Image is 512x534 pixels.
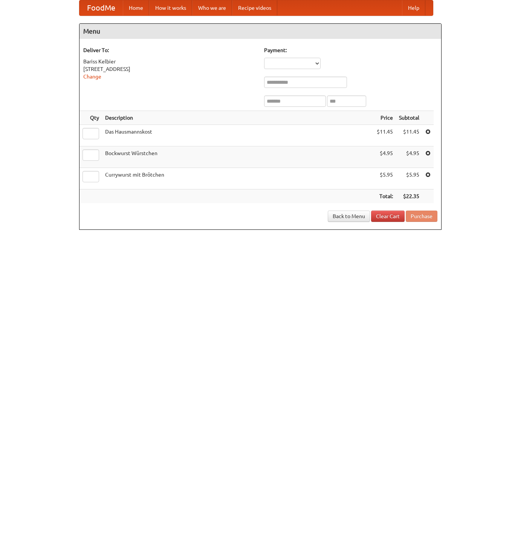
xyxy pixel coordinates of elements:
[83,58,257,65] div: Bariss Kelbier
[192,0,232,15] a: Who we are
[374,125,396,146] td: $11.45
[102,111,374,125] th: Description
[123,0,149,15] a: Home
[79,111,102,125] th: Qty
[328,211,370,222] a: Back to Menu
[396,168,422,189] td: $5.95
[396,111,422,125] th: Subtotal
[374,189,396,203] th: Total:
[102,146,374,168] td: Bockwurst Würstchen
[374,168,396,189] td: $5.95
[406,211,437,222] button: Purchase
[374,111,396,125] th: Price
[396,125,422,146] td: $11.45
[149,0,192,15] a: How it works
[79,24,441,39] h4: Menu
[102,168,374,189] td: Currywurst mit Brötchen
[102,125,374,146] td: Das Hausmannskost
[264,46,437,54] h5: Payment:
[402,0,425,15] a: Help
[79,0,123,15] a: FoodMe
[83,65,257,73] div: [STREET_ADDRESS]
[371,211,405,222] a: Clear Cart
[374,146,396,168] td: $4.95
[232,0,277,15] a: Recipe videos
[83,74,101,80] a: Change
[396,146,422,168] td: $4.95
[396,189,422,203] th: $22.35
[83,46,257,54] h5: Deliver To:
